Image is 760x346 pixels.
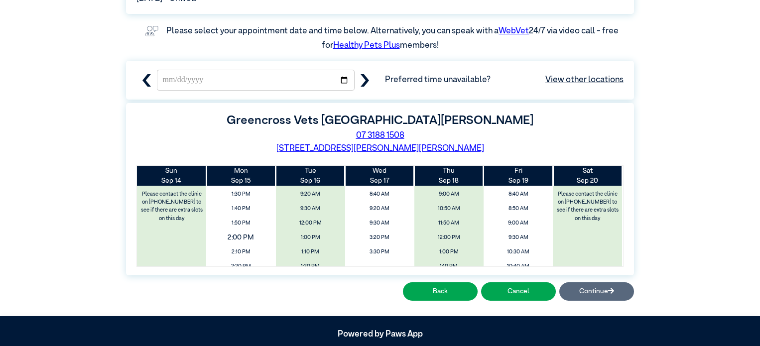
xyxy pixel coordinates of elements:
[417,231,481,244] span: 12:00 PM
[554,188,622,225] label: Please contact the clinic on [PHONE_NUMBER] to see if there are extra slots on this day
[487,260,550,273] span: 10:40 AM
[126,330,634,340] h5: Powered by Paws App
[487,217,550,230] span: 9:00 AM
[209,217,272,230] span: 1:50 PM
[138,188,206,225] label: Please contact the clinic on [PHONE_NUMBER] to see if there are extra slots on this day
[278,203,342,215] span: 9:30 AM
[403,282,478,301] button: Back
[414,166,484,186] th: Sep 18
[209,203,272,215] span: 1:40 PM
[385,74,624,87] span: Preferred time unavailable?
[348,217,411,230] span: 9:30 AM
[206,166,275,186] th: Sep 15
[278,246,342,258] span: 1:10 PM
[278,188,342,201] span: 9:20 AM
[166,27,620,50] label: Please select your appointment date and time below. Alternatively, you can speak with a 24/7 via ...
[545,74,624,87] a: View other locations
[417,188,481,201] span: 9:00 AM
[417,203,481,215] span: 10:50 AM
[278,217,342,230] span: 12:00 PM
[417,246,481,258] span: 1:00 PM
[141,22,162,39] img: vet
[487,188,550,201] span: 8:40 AM
[276,166,345,186] th: Sep 16
[481,282,556,301] button: Cancel
[209,246,272,258] span: 2:10 PM
[487,246,550,258] span: 10:30 AM
[348,188,411,201] span: 8:40 AM
[348,231,411,244] span: 3:20 PM
[487,231,550,244] span: 9:30 AM
[417,260,481,273] span: 1:10 PM
[276,144,484,153] a: [STREET_ADDRESS][PERSON_NAME][PERSON_NAME]
[278,231,342,244] span: 1:00 PM
[333,41,400,50] a: Healthy Pets Plus
[348,246,411,258] span: 3:30 PM
[345,166,414,186] th: Sep 17
[484,166,553,186] th: Sep 19
[278,260,342,273] span: 1:20 PM
[209,260,272,273] span: 2:20 PM
[200,230,282,245] span: 2:00 PM
[417,217,481,230] span: 11:50 AM
[137,166,206,186] th: Sep 14
[209,188,272,201] span: 1:30 PM
[553,166,622,186] th: Sep 20
[499,27,529,35] a: WebVet
[227,115,533,126] label: Greencross Vets [GEOGRAPHIC_DATA][PERSON_NAME]
[348,203,411,215] span: 9:20 AM
[487,203,550,215] span: 8:50 AM
[356,131,404,140] a: 07 3188 1508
